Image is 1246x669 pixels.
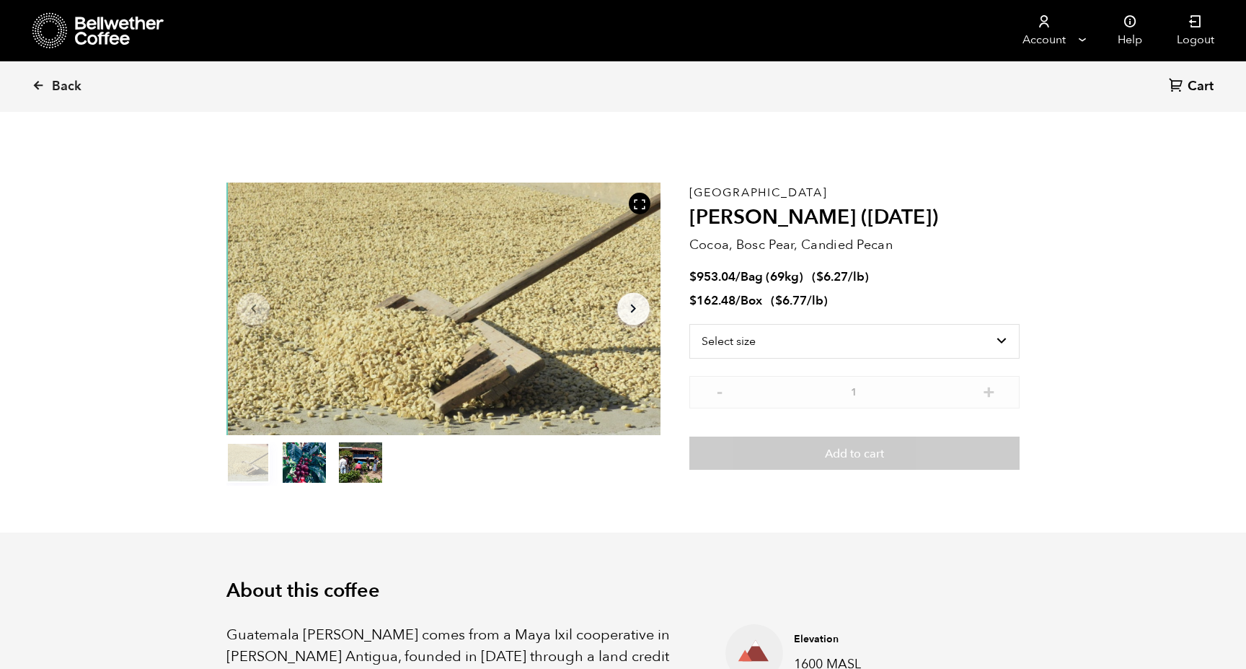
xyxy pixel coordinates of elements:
span: $ [816,268,823,285]
span: / [735,292,741,309]
span: Box [741,292,762,309]
span: /lb [807,292,823,309]
span: /lb [848,268,865,285]
h4: Elevation [794,632,993,647]
span: Cart [1188,78,1214,95]
bdi: 6.27 [816,268,848,285]
span: / [735,268,741,285]
button: Add to cart [689,437,1020,470]
bdi: 6.77 [775,292,807,309]
p: Cocoa, Bosc Pear, Candied Pecan [689,235,1020,255]
h2: [PERSON_NAME] ([DATE]) [689,206,1020,230]
span: $ [775,292,782,309]
span: Bag (69kg) [741,268,803,285]
bdi: 162.48 [689,292,735,309]
span: ( ) [812,268,869,285]
button: + [980,383,998,398]
a: Cart [1169,77,1217,97]
button: - [711,383,729,398]
span: ( ) [771,292,828,309]
span: $ [689,292,697,309]
span: $ [689,268,697,285]
span: Back [52,78,81,95]
h2: About this coffee [226,580,1020,603]
bdi: 953.04 [689,268,735,285]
